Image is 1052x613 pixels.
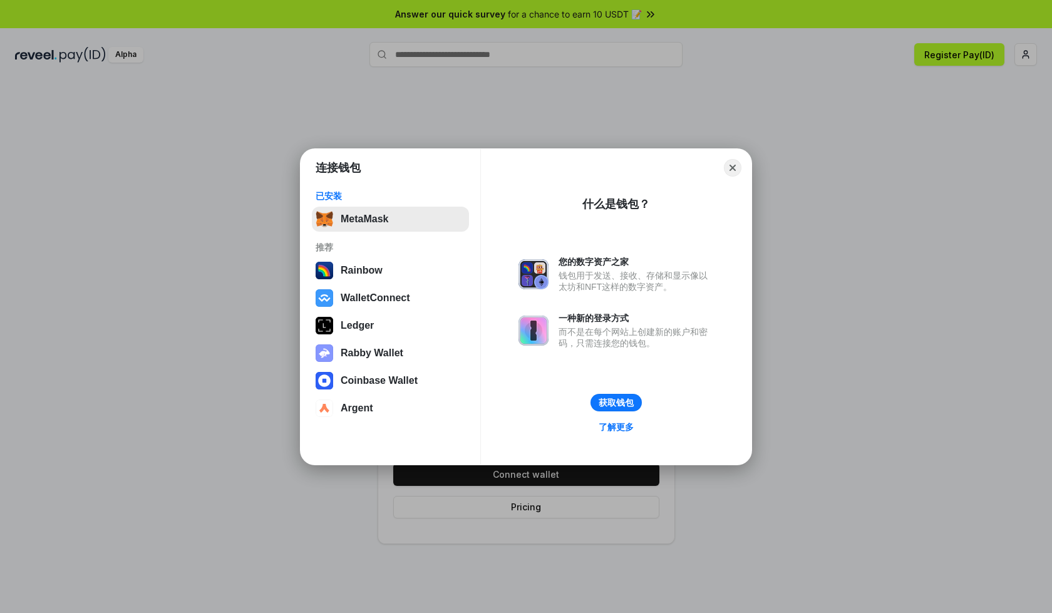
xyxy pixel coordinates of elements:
[599,397,634,408] div: 获取钱包
[599,421,634,433] div: 了解更多
[724,159,741,177] button: Close
[341,403,373,414] div: Argent
[312,313,469,338] button: Ledger
[316,262,333,279] img: svg+xml,%3Csvg%20width%3D%22120%22%20height%3D%22120%22%20viewBox%3D%220%200%20120%20120%22%20fil...
[316,160,361,175] h1: 连接钱包
[316,242,465,253] div: 推荐
[559,270,714,292] div: 钱包用于发送、接收、存储和显示像以太坊和NFT这样的数字资产。
[591,419,641,435] a: 了解更多
[312,341,469,366] button: Rabby Wallet
[341,348,403,359] div: Rabby Wallet
[559,256,714,267] div: 您的数字资产之家
[312,207,469,232] button: MetaMask
[316,289,333,307] img: svg+xml,%3Csvg%20width%3D%2228%22%20height%3D%2228%22%20viewBox%3D%220%200%2028%2028%22%20fill%3D...
[341,265,383,276] div: Rainbow
[341,292,410,304] div: WalletConnect
[582,197,650,212] div: 什么是钱包？
[559,312,714,324] div: 一种新的登录方式
[316,210,333,228] img: svg+xml,%3Csvg%20fill%3D%22none%22%20height%3D%2233%22%20viewBox%3D%220%200%2035%2033%22%20width%...
[316,190,465,202] div: 已安装
[316,344,333,362] img: svg+xml,%3Csvg%20xmlns%3D%22http%3A%2F%2Fwww.w3.org%2F2000%2Fsvg%22%20fill%3D%22none%22%20viewBox...
[316,399,333,417] img: svg+xml,%3Csvg%20width%3D%2228%22%20height%3D%2228%22%20viewBox%3D%220%200%2028%2028%22%20fill%3D...
[316,372,333,389] img: svg+xml,%3Csvg%20width%3D%2228%22%20height%3D%2228%22%20viewBox%3D%220%200%2028%2028%22%20fill%3D...
[590,394,642,411] button: 获取钱包
[341,320,374,331] div: Ledger
[341,214,388,225] div: MetaMask
[312,258,469,283] button: Rainbow
[312,368,469,393] button: Coinbase Wallet
[316,317,333,334] img: svg+xml,%3Csvg%20xmlns%3D%22http%3A%2F%2Fwww.w3.org%2F2000%2Fsvg%22%20width%3D%2228%22%20height%3...
[312,286,469,311] button: WalletConnect
[518,316,549,346] img: svg+xml,%3Csvg%20xmlns%3D%22http%3A%2F%2Fwww.w3.org%2F2000%2Fsvg%22%20fill%3D%22none%22%20viewBox...
[559,326,714,349] div: 而不是在每个网站上创建新的账户和密码，只需连接您的钱包。
[312,396,469,421] button: Argent
[518,259,549,289] img: svg+xml,%3Csvg%20xmlns%3D%22http%3A%2F%2Fwww.w3.org%2F2000%2Fsvg%22%20fill%3D%22none%22%20viewBox...
[341,375,418,386] div: Coinbase Wallet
